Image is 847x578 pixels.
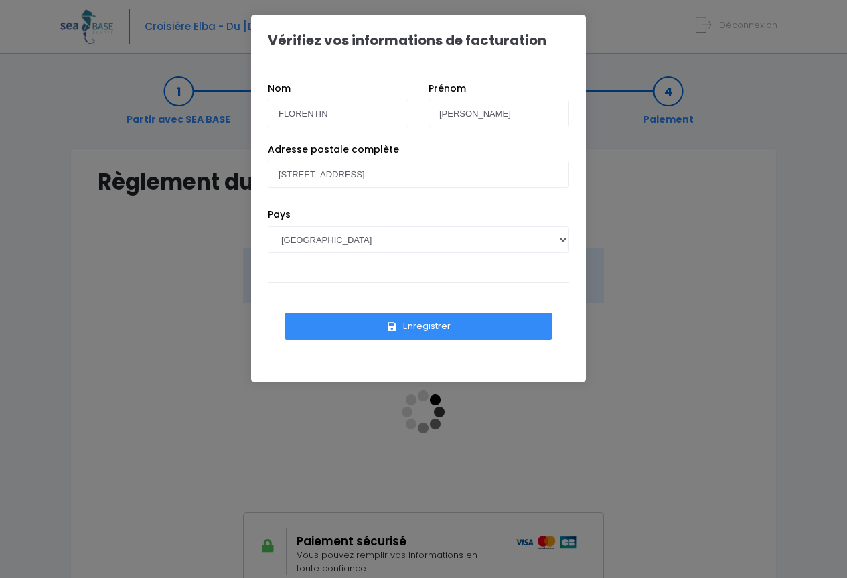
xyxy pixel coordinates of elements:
[268,143,399,157] label: Adresse postale complète
[268,208,291,222] label: Pays
[285,313,552,340] button: Enregistrer
[268,32,546,48] h1: Vérifiez vos informations de facturation
[268,82,291,96] label: Nom
[429,82,466,96] label: Prénom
